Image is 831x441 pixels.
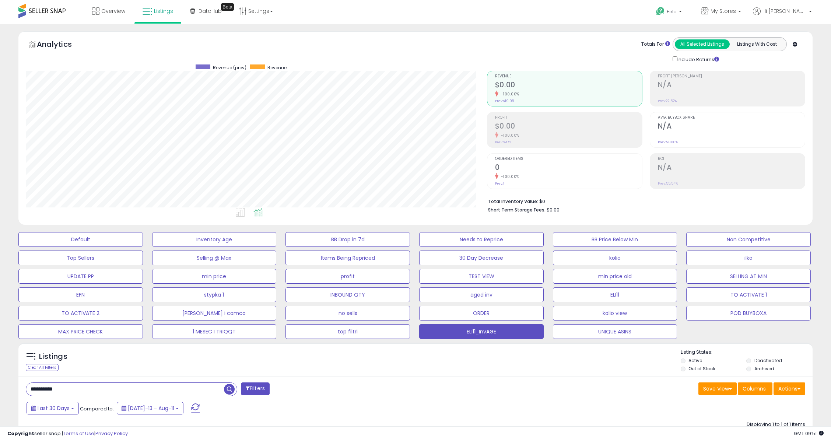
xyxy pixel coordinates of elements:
button: BB Price Below Min [553,232,677,247]
div: Displaying 1 to 1 of 1 items [747,421,805,428]
span: Profit [PERSON_NAME] [658,74,805,78]
button: Top Sellers [18,251,143,265]
button: ORDER [419,306,544,321]
a: Help [650,1,689,24]
small: Prev: 98.00% [658,140,678,144]
button: [DATE]-13 - Aug-11 [117,402,183,414]
p: Listing States: [681,349,813,356]
button: TEST VIEW [419,269,544,284]
button: Columns [738,382,772,395]
span: 2025-09-11 09:51 GMT [794,430,824,437]
button: top filtri [285,324,410,339]
button: kolio view [553,306,677,321]
button: ilko [686,251,811,265]
button: BB Drop in 7d [285,232,410,247]
button: POD BUYBOXA [686,306,811,321]
button: min price [152,269,277,284]
h2: 0 [495,163,642,173]
button: [PERSON_NAME] i camco [152,306,277,321]
li: $0 [488,196,800,205]
span: Revenue (prev) [213,64,246,71]
span: Avg. Buybox Share [658,116,805,120]
small: Prev: $19.98 [495,99,514,103]
strong: Copyright [7,430,34,437]
a: Hi [PERSON_NAME] [753,7,812,24]
span: ROI [658,157,805,161]
button: Inventory Age [152,232,277,247]
label: Deactivated [754,357,782,364]
button: kolio [553,251,677,265]
button: UPDATE PP [18,269,143,284]
button: TO ACTIVATE 1 [686,287,811,302]
small: Prev: 55.54% [658,181,678,186]
h2: N/A [658,122,805,132]
button: 1 MESEC I TRIQQT [152,324,277,339]
button: aged inv [419,287,544,302]
small: Prev: $4.51 [495,140,511,144]
div: seller snap | | [7,430,128,437]
span: [DATE]-13 - Aug-11 [128,405,174,412]
small: -100.00% [498,174,519,179]
small: Prev: 22.57% [658,99,677,103]
span: Ordered Items [495,157,642,161]
div: Totals For [641,41,670,48]
div: Clear All Filters [26,364,59,371]
div: Tooltip anchor [221,3,234,11]
small: -100.00% [498,91,519,97]
h5: Analytics [37,39,86,51]
button: SELLING AT MIN [686,269,811,284]
span: Listings [154,7,173,15]
button: 30 Day Decrease [419,251,544,265]
button: Default [18,232,143,247]
label: Active [688,357,702,364]
label: Archived [754,365,774,372]
button: stypka 1 [152,287,277,302]
button: TO ACTIVATE 2 [18,306,143,321]
button: Listings With Cost [729,39,784,49]
b: Short Term Storage Fees: [488,207,546,213]
h5: Listings [39,351,67,362]
button: Save View [698,382,737,395]
span: DataHub [199,7,222,15]
b: Total Inventory Value: [488,198,538,204]
span: Revenue [495,74,642,78]
button: profit [285,269,410,284]
div: Include Returns [667,55,728,63]
button: no sells [285,306,410,321]
span: Compared to: [80,405,114,412]
span: Last 30 Days [38,405,70,412]
a: Privacy Policy [95,430,128,437]
button: Last 30 Days [27,402,79,414]
button: Non Competitive [686,232,811,247]
h2: $0.00 [495,81,642,91]
button: ELI11_InvAGE [419,324,544,339]
button: Selling @ Max [152,251,277,265]
button: Items Being Repriced [285,251,410,265]
a: Terms of Use [63,430,94,437]
button: ELI11 [553,287,677,302]
button: MAX PRICE CHECK [18,324,143,339]
span: Revenue [267,64,287,71]
small: Prev: 1 [495,181,504,186]
span: My Stores [711,7,736,15]
button: UNIQUE ASINS [553,324,677,339]
button: EFN [18,287,143,302]
button: Filters [241,382,270,395]
h2: N/A [658,81,805,91]
button: INBOUND QTY [285,287,410,302]
label: Out of Stock [688,365,715,372]
span: Profit [495,116,642,120]
button: Actions [774,382,805,395]
h2: N/A [658,163,805,173]
small: -100.00% [498,133,519,138]
span: Hi [PERSON_NAME] [762,7,807,15]
button: min price old [553,269,677,284]
button: All Selected Listings [675,39,730,49]
h2: $0.00 [495,122,642,132]
button: Needs to Reprice [419,232,544,247]
span: $0.00 [547,206,560,213]
span: Columns [743,385,766,392]
span: Help [667,8,677,15]
i: Get Help [656,7,665,16]
span: Overview [101,7,125,15]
